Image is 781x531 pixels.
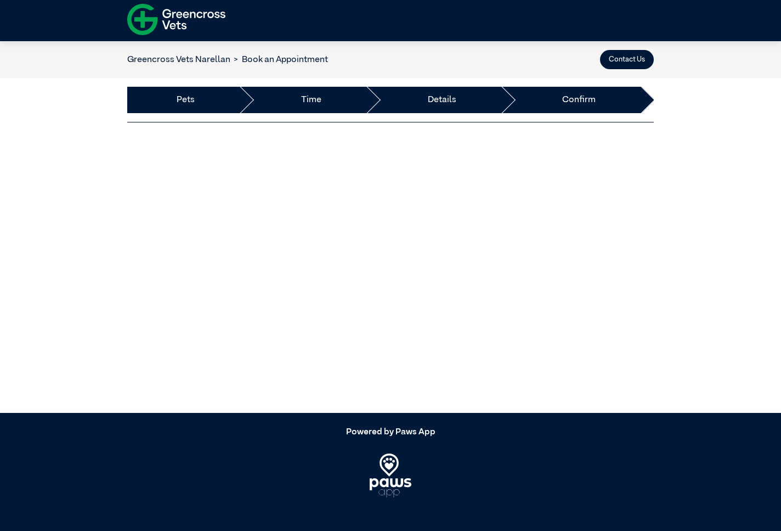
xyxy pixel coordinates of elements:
img: PawsApp [370,454,412,498]
a: Confirm [562,93,596,107]
img: f-logo [127,1,225,38]
nav: breadcrumb [127,53,328,66]
a: Pets [177,93,195,107]
a: Time [301,93,321,107]
li: Book an Appointment [230,53,328,66]
h5: Powered by Paws App [127,427,654,438]
a: Details [428,93,456,107]
button: Contact Us [600,50,654,69]
a: Greencross Vets Narellan [127,55,230,64]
